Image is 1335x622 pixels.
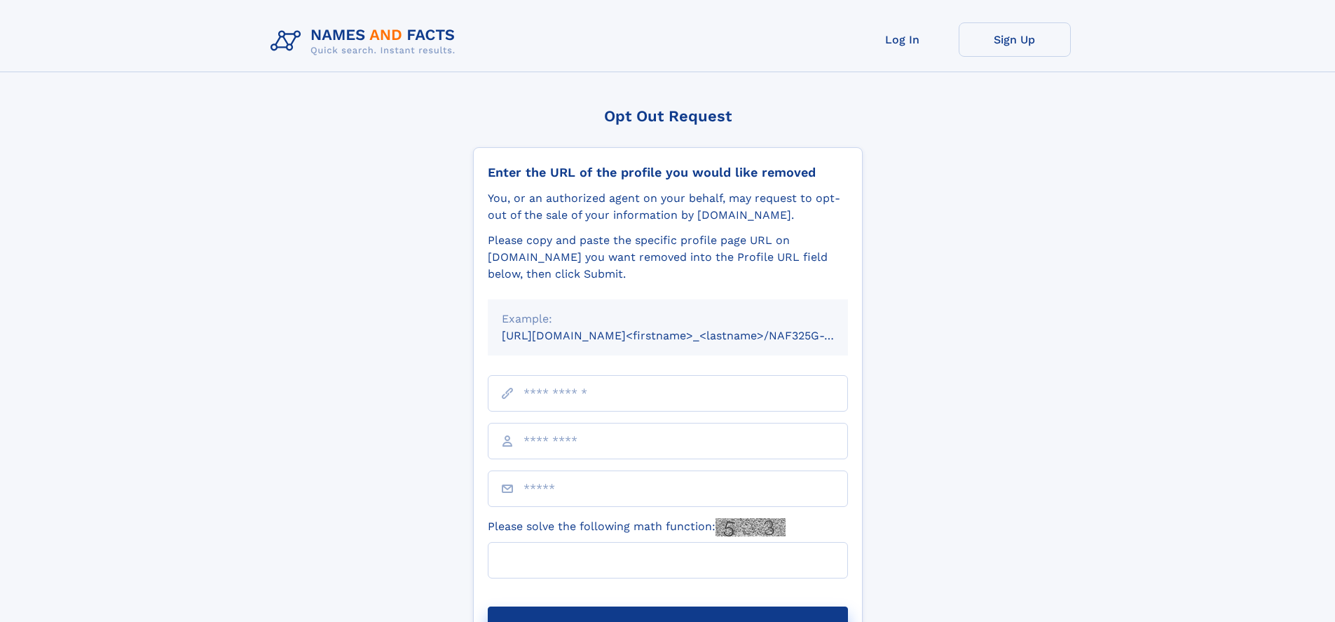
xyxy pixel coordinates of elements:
[502,329,875,342] small: [URL][DOMAIN_NAME]<firstname>_<lastname>/NAF325G-xxxxxxxx
[488,165,848,180] div: Enter the URL of the profile you would like removed
[959,22,1071,57] a: Sign Up
[488,518,786,536] label: Please solve the following math function:
[488,190,848,224] div: You, or an authorized agent on your behalf, may request to opt-out of the sale of your informatio...
[473,107,863,125] div: Opt Out Request
[502,311,834,327] div: Example:
[847,22,959,57] a: Log In
[265,22,467,60] img: Logo Names and Facts
[488,232,848,283] div: Please copy and paste the specific profile page URL on [DOMAIN_NAME] you want removed into the Pr...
